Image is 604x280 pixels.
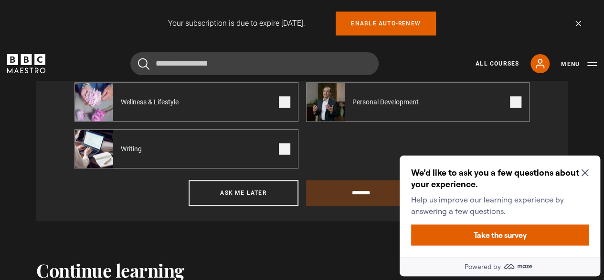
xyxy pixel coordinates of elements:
[113,97,190,107] span: Wellness & Lifestyle
[15,15,189,38] h2: We’d like to ask you a few questions about your experience.
[185,17,193,25] button: Close Maze Prompt
[476,59,519,68] a: All Courses
[15,73,193,94] button: Take the survey
[113,144,153,154] span: Writing
[138,58,149,70] button: Submit the search query
[168,18,305,29] p: Your subscription is due to expire [DATE].
[189,180,298,206] button: Ask me later
[7,54,45,73] svg: BBC Maestro
[4,105,204,124] a: Powered by maze
[130,52,379,75] input: Search
[15,42,189,65] p: Help us improve our learning experience by answering a few questions.
[561,59,597,69] button: Toggle navigation
[345,97,430,107] span: Personal Development
[336,11,435,35] a: Enable auto-renew
[4,4,204,124] div: Optional study invitation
